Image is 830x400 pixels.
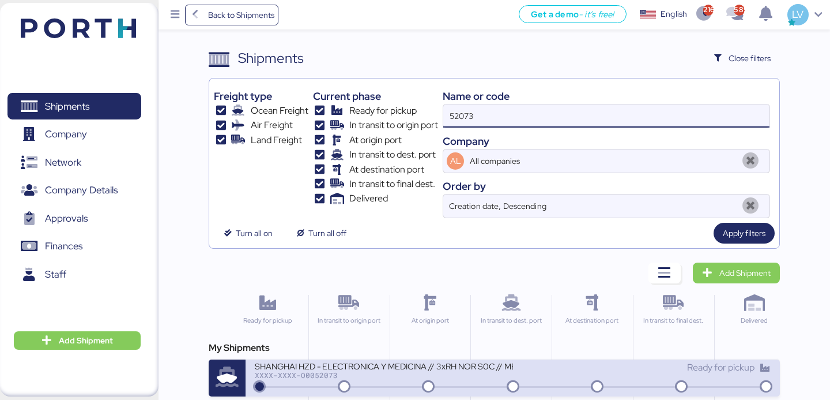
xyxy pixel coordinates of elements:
[443,178,770,194] div: Order by
[349,192,388,205] span: Delivered
[251,118,293,132] span: Air Freight
[308,226,346,240] span: Turn all off
[443,133,770,149] div: Company
[286,223,356,244] button: Turn all off
[7,261,141,287] a: Staff
[450,155,461,167] span: AL
[314,316,384,326] div: In transit to origin port
[7,233,141,260] a: Finances
[723,226,765,240] span: Apply filters
[719,266,771,280] span: Add Shipment
[232,316,303,326] div: Ready for pickup
[349,104,417,118] span: Ready for pickup
[557,316,628,326] div: At destination port
[45,210,88,227] span: Approvals
[7,177,141,204] a: Company Details
[59,334,113,347] span: Add Shipment
[251,104,308,118] span: Ocean Freight
[687,361,754,373] span: Ready for pickup
[467,149,737,173] input: AL
[255,371,512,379] div: XXXX-XXXX-O0052073
[638,316,709,326] div: In transit to final dest.
[693,263,780,283] a: Add Shipment
[45,98,89,115] span: Shipments
[349,177,435,191] span: In transit to final dest.
[719,316,790,326] div: Delivered
[14,331,141,350] button: Add Shipment
[705,48,780,69] button: Close filters
[661,8,687,20] div: English
[238,48,304,69] div: Shipments
[349,118,438,132] span: In transit to origin port
[45,154,81,171] span: Network
[7,149,141,175] a: Network
[349,133,402,147] span: At origin port
[251,133,302,147] span: Land Freight
[729,51,771,65] span: Close filters
[443,88,770,104] div: Name or code
[313,88,438,104] div: Current phase
[45,182,118,199] span: Company Details
[792,7,803,22] span: LV
[208,8,274,22] span: Back to Shipments
[214,223,282,244] button: Turn all on
[185,5,279,25] a: Back to Shipments
[45,266,66,283] span: Staff
[255,361,512,371] div: SHANGHAI HZD - ELECTRONICA Y MEDICINA // 3xRH NOR S0C // MBL: - HBL: - BKG:
[209,341,779,355] div: My Shipments
[165,5,185,25] button: Menu
[214,88,308,104] div: Freight type
[349,163,424,177] span: At destination port
[7,121,141,148] a: Company
[395,316,466,326] div: At origin port
[45,238,82,255] span: Finances
[236,226,273,240] span: Turn all on
[7,205,141,231] a: Approvals
[714,223,775,244] button: Apply filters
[349,148,436,162] span: In transit to dest. port
[476,316,546,326] div: In transit to dest. port
[45,126,87,143] span: Company
[7,93,141,119] a: Shipments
